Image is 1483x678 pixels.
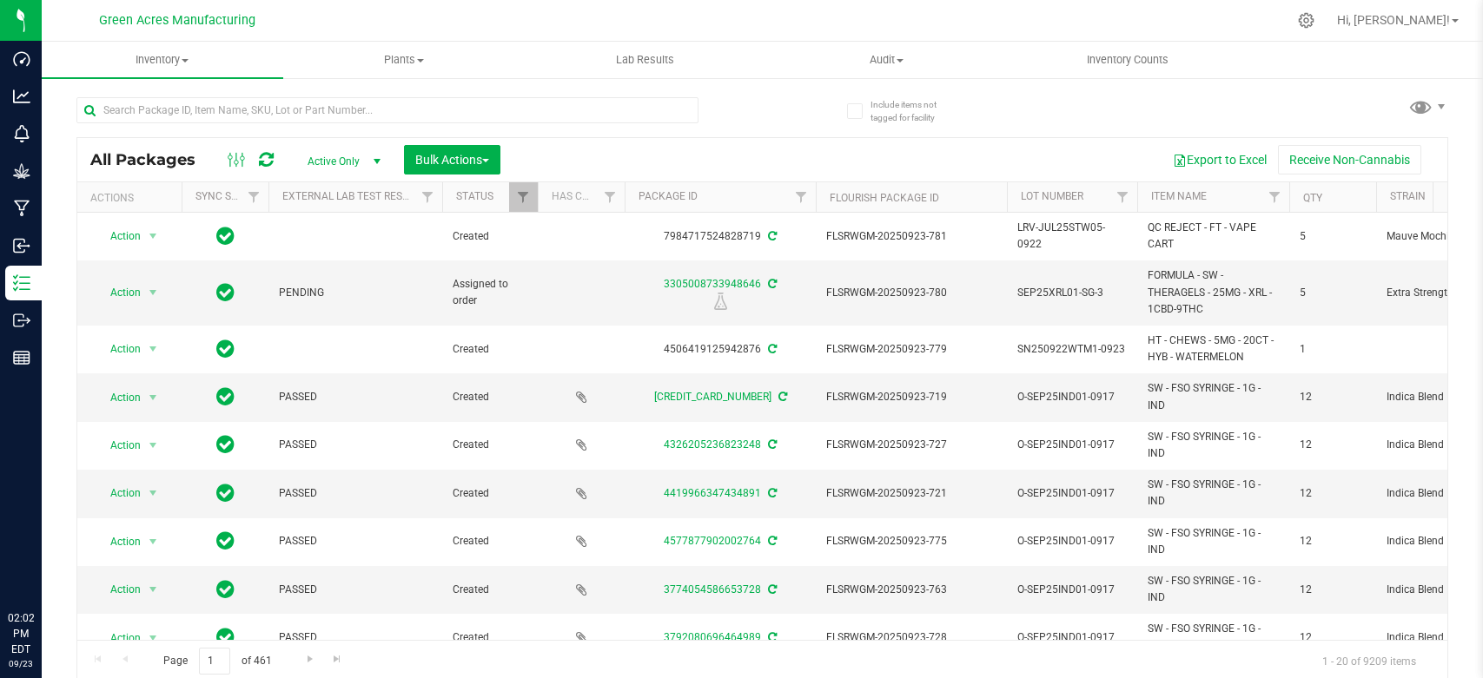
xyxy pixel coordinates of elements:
span: FLSRWGM-20250923-781 [826,228,996,245]
span: Sync from Compliance System [765,631,777,643]
iframe: Resource center unread badge [51,536,72,557]
inline-svg: Reports [13,349,30,366]
span: SW - FSO SYRINGE - 1G - IND [1148,573,1279,606]
span: PASSED [279,485,432,502]
span: Created [453,437,527,453]
inline-svg: Dashboard [13,50,30,68]
span: O-SEP25IND01-0917 [1017,485,1127,502]
a: Sync Status [195,190,262,202]
span: O-SEP25IND01-0917 [1017,389,1127,405]
div: Actions [90,192,175,204]
span: Action [95,530,142,554]
span: Action [95,481,142,505]
span: LRV-JUL25STW05-0922 [1017,220,1127,253]
span: FLSRWGM-20250923-721 [826,485,996,502]
span: FLSRWGM-20250923-780 [826,285,996,301]
span: FLSRWGM-20250923-763 [826,582,996,598]
inline-svg: Monitoring [13,125,30,142]
span: 12 [1300,437,1366,453]
p: 09/23 [8,657,34,670]
button: Export to Excel [1162,145,1278,174]
span: PASSED [279,629,432,646]
span: Include items not tagged for facility [871,98,957,124]
span: Inventory Counts [1063,52,1192,68]
th: Has COA [538,182,625,213]
span: In Sync [216,625,235,649]
span: O-SEP25IND01-0917 [1017,629,1127,646]
span: Sync from Compliance System [765,535,777,547]
a: [CREDIT_CARD_NUMBER] [654,391,771,403]
a: Plants [283,42,525,78]
span: In Sync [216,577,235,602]
span: Sync from Compliance System [765,278,777,290]
span: SW - FSO SYRINGE - 1G - IND [1148,525,1279,558]
span: Plants [284,52,524,68]
span: Created [453,582,527,598]
a: 4577877902002764 [664,535,761,547]
a: 4326205236823248 [664,438,761,451]
span: Action [95,626,142,650]
a: 3305008733948646 [664,278,761,290]
a: Inventory Counts [1007,42,1248,78]
div: 4506419125942876 [622,341,818,358]
span: Bulk Actions [415,153,489,167]
span: 1 [1300,341,1366,358]
inline-svg: Analytics [13,88,30,105]
span: select [142,280,164,305]
inline-svg: Outbound [13,312,30,329]
a: Go to the next page [297,648,322,671]
span: SW - FSO SYRINGE - 1G - IND [1148,621,1279,654]
button: Receive Non-Cannabis [1278,145,1421,174]
span: FLSRWGM-20250923-728 [826,629,996,646]
span: select [142,577,164,602]
div: 7984717524828719 [622,228,818,245]
div: Manage settings [1295,12,1317,29]
span: FLSRWGM-20250923-727 [826,437,996,453]
span: Lab Results [593,52,698,68]
span: O-SEP25IND01-0917 [1017,437,1127,453]
span: Sync from Compliance System [765,583,777,596]
a: Lot Number [1021,190,1083,202]
span: FLSRWGM-20250923-779 [826,341,996,358]
span: In Sync [216,337,235,361]
span: PASSED [279,582,432,598]
span: Sync from Compliance System [765,438,777,451]
a: 4419966347434891 [664,487,761,499]
span: SN250922WTM1-0923 [1017,341,1127,358]
inline-svg: Inbound [13,237,30,254]
a: Audit [765,42,1007,78]
span: Action [95,337,142,361]
span: Action [95,433,142,457]
span: Audit [766,52,1006,68]
span: Inventory [42,52,283,68]
a: Filter [787,182,816,212]
span: select [142,626,164,650]
span: Sync from Compliance System [776,391,787,403]
span: Sync from Compliance System [765,343,777,355]
span: select [142,224,164,248]
a: External Lab Test Result [282,190,419,202]
span: In Sync [216,529,235,553]
span: All Packages [90,150,213,169]
a: Filter [414,182,442,212]
inline-svg: Inventory [13,274,30,292]
span: SW - FSO SYRINGE - 1G - IND [1148,429,1279,462]
span: 12 [1300,389,1366,405]
div: R&D Lab Sample [622,293,818,310]
span: SEP25XRL01-SG-3 [1017,285,1127,301]
span: Created [453,629,527,646]
span: In Sync [216,481,235,505]
span: In Sync [216,432,235,457]
span: 12 [1300,629,1366,646]
span: Hi, [PERSON_NAME]! [1337,13,1450,27]
span: In Sync [216,224,235,248]
span: FLSRWGM-20250923-719 [826,389,996,405]
a: 3774054586653728 [664,583,761,596]
span: Created [453,228,527,245]
span: PASSED [279,533,432,550]
inline-svg: Manufacturing [13,200,30,217]
span: Action [95,385,142,410]
inline-svg: Grow [13,162,30,180]
span: FORMULA - SW - THERAGELS - 25MG - XRL - 1CBD-9THC [1148,267,1279,318]
span: HT - CHEWS - 5MG - 20CT - HYB - WATERMELON [1148,332,1279,365]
